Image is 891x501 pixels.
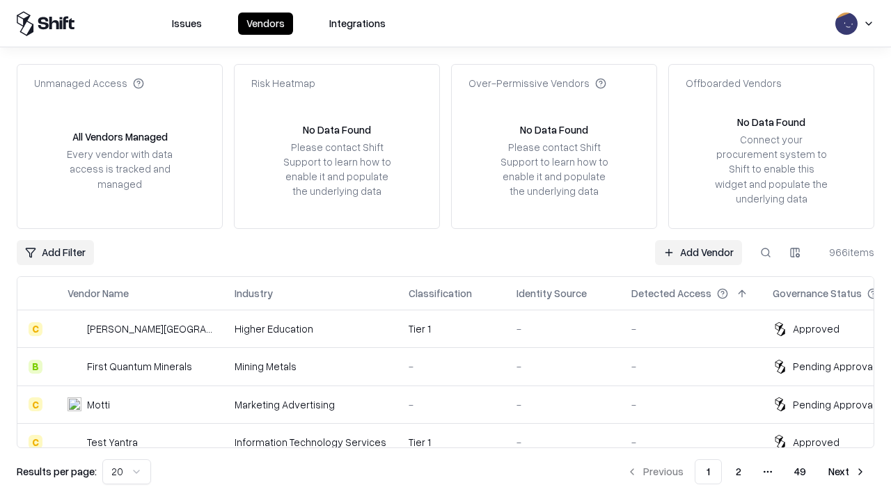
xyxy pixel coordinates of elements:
[303,122,371,137] div: No Data Found
[631,359,750,374] div: -
[631,435,750,450] div: -
[321,13,394,35] button: Integrations
[235,359,386,374] div: Mining Metals
[793,435,839,450] div: Approved
[34,76,144,90] div: Unmanaged Access
[235,321,386,336] div: Higher Education
[238,13,293,35] button: Vendors
[68,397,81,411] img: Motti
[17,240,94,265] button: Add Filter
[87,435,138,450] div: Test Yantra
[68,286,129,301] div: Vendor Name
[517,435,609,450] div: -
[631,321,750,336] div: -
[517,286,587,301] div: Identity Source
[820,459,874,484] button: Next
[618,459,874,484] nav: pagination
[496,140,612,199] div: Please contact Shift Support to learn how to enable it and populate the underlying data
[773,286,862,301] div: Governance Status
[793,321,839,336] div: Approved
[631,397,750,412] div: -
[87,397,110,412] div: Motti
[29,322,42,336] div: C
[783,459,817,484] button: 49
[29,397,42,411] div: C
[725,459,752,484] button: 2
[251,76,315,90] div: Risk Heatmap
[409,359,494,374] div: -
[17,464,97,479] p: Results per page:
[686,76,782,90] div: Offboarded Vendors
[87,359,192,374] div: First Quantum Minerals
[279,140,395,199] div: Please contact Shift Support to learn how to enable it and populate the underlying data
[517,359,609,374] div: -
[520,122,588,137] div: No Data Found
[68,322,81,336] img: Reichman University
[631,286,711,301] div: Detected Access
[409,286,472,301] div: Classification
[68,360,81,374] img: First Quantum Minerals
[655,240,742,265] a: Add Vendor
[68,435,81,449] img: Test Yantra
[164,13,210,35] button: Issues
[72,129,168,144] div: All Vendors Managed
[235,435,386,450] div: Information Technology Services
[87,321,212,336] div: [PERSON_NAME][GEOGRAPHIC_DATA]
[819,245,874,260] div: 966 items
[468,76,606,90] div: Over-Permissive Vendors
[737,115,805,129] div: No Data Found
[409,397,494,412] div: -
[517,397,609,412] div: -
[793,359,875,374] div: Pending Approval
[517,321,609,336] div: -
[235,286,273,301] div: Industry
[695,459,722,484] button: 1
[62,147,178,191] div: Every vendor with data access is tracked and managed
[29,435,42,449] div: C
[409,435,494,450] div: Tier 1
[409,321,494,336] div: Tier 1
[29,360,42,374] div: B
[793,397,875,412] div: Pending Approval
[235,397,386,412] div: Marketing Advertising
[713,132,829,206] div: Connect your procurement system to Shift to enable this widget and populate the underlying data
